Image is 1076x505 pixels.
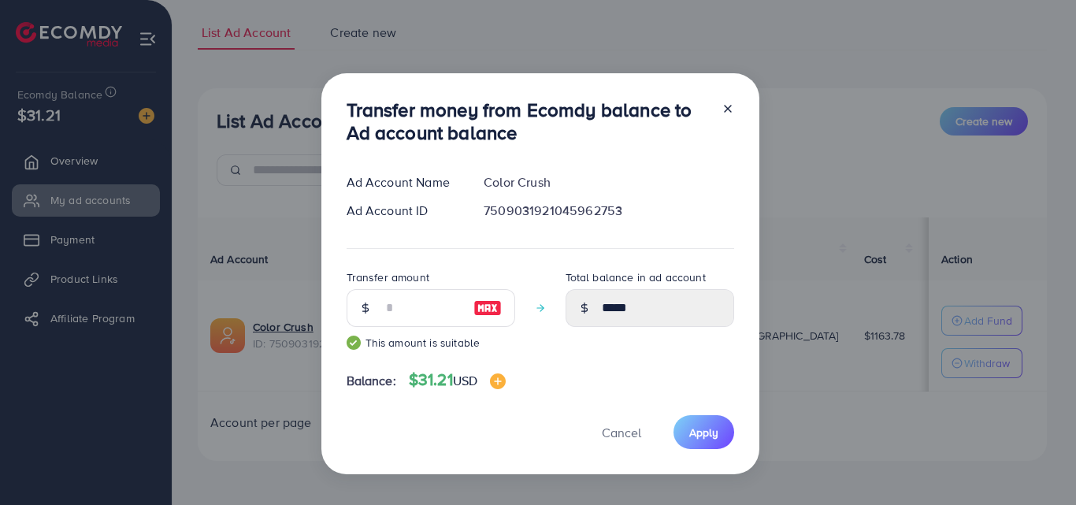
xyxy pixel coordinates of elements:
div: Ad Account Name [334,173,472,191]
button: Apply [673,415,734,449]
img: image [473,299,502,317]
div: Color Crush [471,173,746,191]
label: Transfer amount [347,269,429,285]
span: Apply [689,425,718,440]
div: Ad Account ID [334,202,472,220]
button: Cancel [582,415,661,449]
h4: $31.21 [409,370,506,390]
span: USD [453,372,477,389]
img: image [490,373,506,389]
h3: Transfer money from Ecomdy balance to Ad account balance [347,98,709,144]
img: guide [347,336,361,350]
iframe: Chat [1009,434,1064,493]
label: Total balance in ad account [566,269,706,285]
div: 7509031921045962753 [471,202,746,220]
small: This amount is suitable [347,335,515,351]
span: Cancel [602,424,641,441]
span: Balance: [347,372,396,390]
